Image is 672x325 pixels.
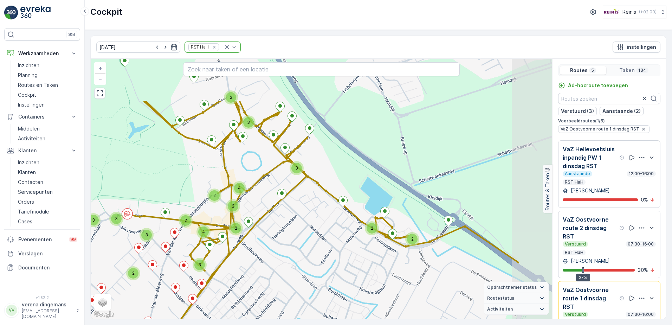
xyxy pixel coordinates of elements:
[185,218,187,223] span: 2
[563,286,618,311] p: VaZ Oostvoorne route 1 dinsdag RST
[639,9,657,15] p: ( +02:00 )
[18,82,58,89] p: Routes en Taken
[179,214,193,228] div: 2
[20,6,51,20] img: logo_light-DOdMpM7g.png
[15,167,80,177] a: Klanten
[4,144,80,158] button: Klanten
[613,42,660,53] button: instellingen
[484,293,549,304] summary: Routestatus
[15,90,80,100] a: Cockpit
[569,257,610,265] p: [PERSON_NAME]
[18,218,32,225] p: Cases
[365,221,379,235] div: 2
[371,225,373,231] span: 2
[92,310,116,319] a: Dit gebied openen in Google Maps (er wordt een nieuw venster geopend)
[232,181,246,195] div: 4
[18,125,40,132] p: Middelen
[22,308,72,319] p: [EMAIL_ADDRESS][DOMAIN_NAME]
[290,161,304,175] div: 3
[564,312,587,317] p: Verstuurd
[576,274,590,281] div: 27%
[627,44,656,51] p: instellingen
[99,65,102,71] span: +
[558,82,628,89] a: Ad-hocroute toevoegen
[207,189,221,203] div: 2
[4,232,80,247] a: Evenementen99
[600,107,644,115] button: Aanstaande (2)
[544,173,551,210] p: Routes & Taken
[92,217,95,223] span: 3
[18,113,66,120] p: Containers
[603,6,666,18] button: Reinis(+02:00)
[18,236,65,243] p: Evenementen
[4,46,80,60] button: Werkzaamheden
[622,8,636,15] p: Reinis
[229,221,243,235] div: 2
[561,126,639,132] span: VaZ Oostvoorne route 1 dinsdag RST
[90,6,122,18] p: Cockpit
[238,185,241,191] span: 4
[4,295,80,300] span: v 1.52.2
[15,124,80,134] a: Middelen
[564,250,584,255] p: RST HaH
[115,216,118,221] span: 3
[226,199,240,213] div: 2
[232,203,234,209] span: 2
[132,270,135,276] span: 2
[619,225,625,231] div: help tooltippictogram
[193,258,207,272] div: 3
[18,264,77,271] p: Documenten
[15,60,80,70] a: Inzichten
[627,241,654,247] p: 07:30-16:00
[95,63,105,74] a: In zoomen
[15,134,80,144] a: Activiteiten
[603,8,620,16] img: Reinis-Logo-Vrijstaand_Tekengebied-1-copy2_aBO4n7j.png
[70,237,76,242] p: 99
[4,261,80,275] a: Documenten
[405,232,419,246] div: 2
[563,145,618,170] p: VaZ Hellevoetsluis inpandig PW 1 dinsdag RST
[18,101,45,108] p: Instellingen
[145,232,148,237] span: 3
[18,189,53,196] p: Servicepunten
[18,169,36,176] p: Klanten
[189,44,210,50] div: RST HaH
[15,187,80,197] a: Servicepunten
[86,213,101,227] div: 3
[4,247,80,261] a: Verslagen
[619,295,625,301] div: help tooltippictogram
[18,50,66,57] p: Werkzaamheden
[18,179,43,186] p: Contacten
[487,306,513,312] span: Activiteiten
[95,74,105,84] a: Uitzoomen
[68,32,75,37] p: ⌘B
[558,93,660,104] input: Routes zoeken
[563,215,618,241] p: VaZ Oostvoorne route 2 dinsdag RST
[22,301,72,308] p: verena.dingemans
[109,212,123,226] div: 3
[558,107,597,115] button: Verstuurd (3)
[126,266,140,280] div: 2
[95,294,110,310] a: Layers
[4,6,18,20] img: logo
[18,198,34,205] p: Orders
[487,285,537,290] span: Opdrachtnemer status
[213,193,216,198] span: 2
[638,267,648,274] p: 30 %
[564,179,584,185] p: RST HaH
[590,68,595,73] p: 5
[18,147,66,154] p: Klanten
[18,208,49,215] p: Tariefmodule
[619,67,635,74] p: Taken
[211,44,218,50] div: Remove RST HaH
[99,76,102,82] span: −
[487,295,514,301] span: Routestatus
[4,110,80,124] button: Containers
[6,305,17,316] div: VV
[568,82,628,89] p: Ad-hocroute toevoegen
[558,118,660,124] p: Voorbeeldroutes ( 1 / 5 )
[628,171,654,177] p: 12:00-16:00
[602,108,641,115] p: Aanstaande (2)
[15,197,80,207] a: Orders
[4,301,80,319] button: VVverena.dingemans[EMAIL_ADDRESS][DOMAIN_NAME]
